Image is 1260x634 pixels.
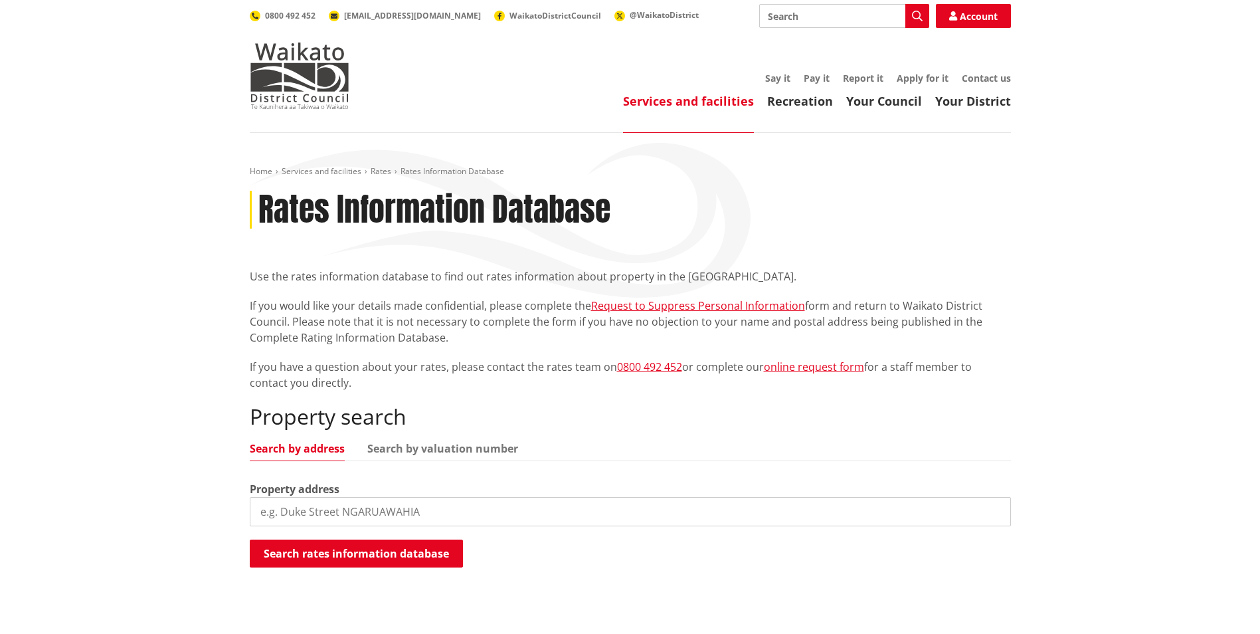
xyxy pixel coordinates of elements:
a: Apply for it [897,72,948,84]
a: Contact us [962,72,1011,84]
a: Rates [371,165,391,177]
a: Report it [843,72,883,84]
nav: breadcrumb [250,166,1011,177]
a: Search by valuation number [367,443,518,454]
a: 0800 492 452 [617,360,682,374]
a: Your Council [846,93,922,109]
p: If you have a question about your rates, please contact the rates team on or complete our for a s... [250,359,1011,391]
a: Say it [765,72,790,84]
span: Rates Information Database [401,165,504,177]
a: 0800 492 452 [250,10,315,21]
a: WaikatoDistrictCouncil [494,10,601,21]
h1: Rates Information Database [258,191,610,229]
a: @WaikatoDistrict [614,9,699,21]
span: WaikatoDistrictCouncil [509,10,601,21]
p: Use the rates information database to find out rates information about property in the [GEOGRAPHI... [250,268,1011,284]
a: Services and facilities [282,165,361,177]
a: Pay it [804,72,830,84]
button: Search rates information database [250,540,463,568]
img: Waikato District Council - Te Kaunihera aa Takiwaa o Waikato [250,43,349,109]
label: Property address [250,481,339,497]
a: online request form [764,360,864,374]
a: Services and facilities [623,93,754,109]
a: Account [936,4,1011,28]
a: Recreation [767,93,833,109]
a: Search by address [250,443,345,454]
h2: Property search [250,404,1011,429]
p: If you would like your details made confidential, please complete the form and return to Waikato ... [250,298,1011,346]
input: Search input [759,4,929,28]
span: [EMAIL_ADDRESS][DOMAIN_NAME] [344,10,481,21]
span: 0800 492 452 [265,10,315,21]
a: Request to Suppress Personal Information [591,298,805,313]
a: [EMAIL_ADDRESS][DOMAIN_NAME] [329,10,481,21]
a: Home [250,165,272,177]
span: @WaikatoDistrict [630,9,699,21]
input: e.g. Duke Street NGARUAWAHIA [250,497,1011,526]
a: Your District [935,93,1011,109]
